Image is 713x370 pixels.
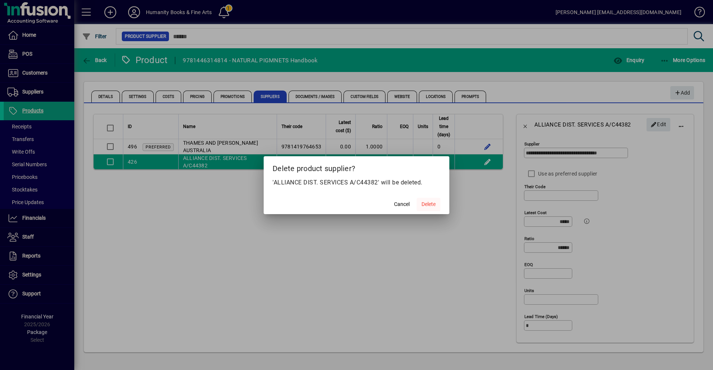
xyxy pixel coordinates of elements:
[264,156,449,178] h2: Delete product supplier?
[390,198,414,211] button: Cancel
[421,200,436,208] span: Delete
[417,198,440,211] button: Delete
[273,178,440,187] p: 'ALLIANCE DIST. SERVICES A/C44382' will be deleted.
[394,200,410,208] span: Cancel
